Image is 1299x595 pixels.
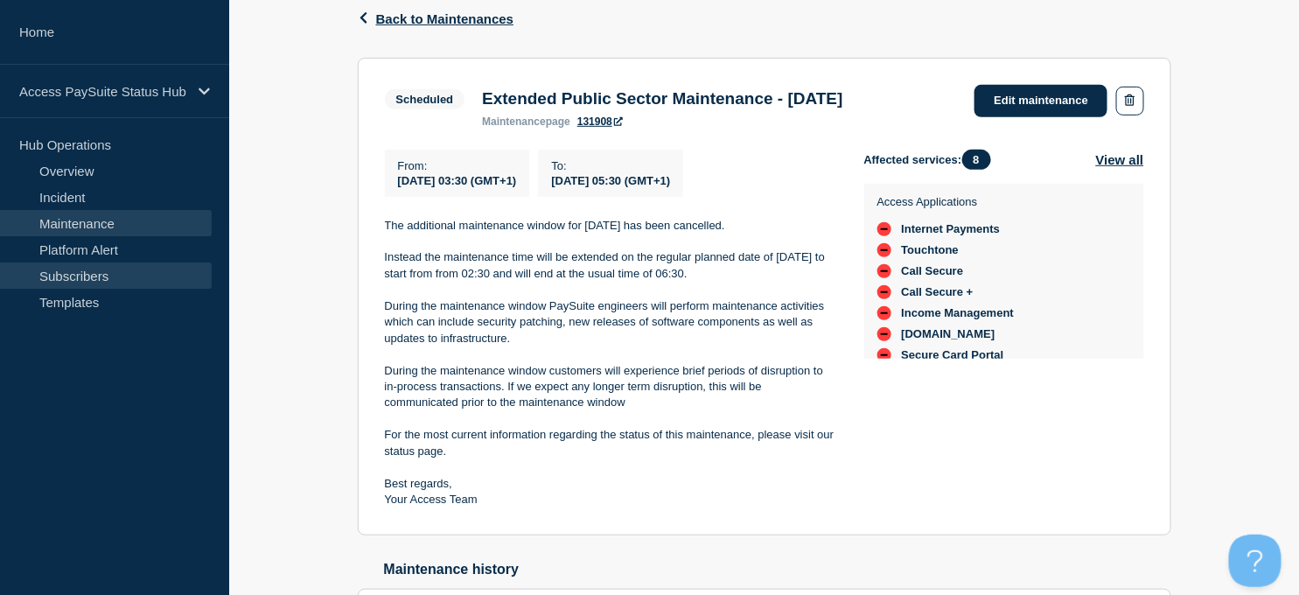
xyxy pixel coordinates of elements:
span: maintenance [482,115,546,128]
span: 8 [962,150,991,170]
h2: Maintenance history [384,562,1171,577]
span: Affected services: [864,150,1000,170]
p: Instead the maintenance time will be extended on the regular planned date of [DATE] to start from... [385,249,836,282]
div: down [877,285,891,299]
button: Back to Maintenances [358,11,514,26]
p: During the maintenance window customers will experience brief periods of disruption to in-process... [385,363,836,411]
a: Edit maintenance [974,85,1107,117]
span: [DATE] 05:30 (GMT+1) [551,174,670,187]
p: Access PaySuite Status Hub [19,84,187,99]
p: From : [398,159,517,172]
span: Secure Card Portal [902,348,1004,362]
p: Access Applications [877,195,1015,208]
div: down [877,327,891,341]
div: down [877,222,891,236]
span: Internet Payments [902,222,1001,236]
button: View all [1096,150,1144,170]
span: Scheduled [385,89,465,109]
p: The additional maintenance window for [DATE] has been cancelled. [385,218,836,234]
span: Touchtone [902,243,959,257]
iframe: Help Scout Beacon - Open [1229,535,1282,587]
span: Call Secure [902,264,964,278]
span: Income Management [902,306,1015,320]
span: Call Secure + [902,285,974,299]
div: down [877,243,891,257]
p: Best regards, [385,476,836,492]
span: [DOMAIN_NAME] [902,327,995,341]
p: For the most current information regarding the status of this maintenance, please visit our statu... [385,427,836,459]
div: down [877,306,891,320]
span: [DATE] 03:30 (GMT+1) [398,174,517,187]
p: To : [551,159,670,172]
div: down [877,348,891,362]
p: Your Access Team [385,492,836,507]
span: Back to Maintenances [376,11,514,26]
p: page [482,115,570,128]
div: down [877,264,891,278]
h3: Extended Public Sector Maintenance - [DATE] [482,89,842,108]
p: During the maintenance window PaySuite engineers will perform maintenance activities which can in... [385,298,836,346]
a: 131908 [577,115,623,128]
